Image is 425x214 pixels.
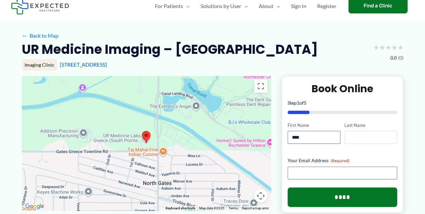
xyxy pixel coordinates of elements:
span: ← [22,32,28,39]
span: 0.0 [390,53,397,62]
span: 5 [304,100,306,106]
span: ★ [397,41,403,53]
button: Toggle fullscreen view [254,79,267,93]
label: Last Name [344,122,397,129]
a: ←Back to Map [22,31,58,41]
span: Map data ©2025 [199,206,224,210]
span: ★ [379,41,385,53]
button: Map camera controls [254,189,267,203]
span: ★ [373,41,379,53]
span: 1 [297,100,299,106]
span: ★ [391,41,397,53]
a: Open this area in Google Maps (opens a new window) [24,202,46,211]
div: Imaging Clinic [22,59,57,71]
img: Google [24,202,46,211]
label: First Name [288,122,340,129]
a: Report a map error [242,206,269,210]
p: Step of [288,101,397,105]
h2: UR Medicine Imaging – [GEOGRAPHIC_DATA] [22,41,318,58]
span: ★ [385,41,391,53]
a: Terms (opens in new tab) [228,206,238,210]
button: Keyboard shortcuts [166,206,195,211]
label: Your Email Address [288,157,397,164]
a: [STREET_ADDRESS] [60,61,107,68]
h2: Book Online [288,82,397,95]
span: (0) [398,53,403,62]
span: (Required) [331,158,350,163]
